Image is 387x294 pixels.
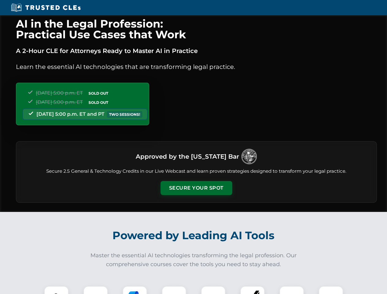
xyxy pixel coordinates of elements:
button: Secure Your Spot [161,181,232,195]
span: [DATE] 5:00 p.m. ET [36,90,83,96]
h2: Powered by Leading AI Tools [24,225,363,246]
h3: Approved by the [US_STATE] Bar [136,151,239,162]
span: SOLD OUT [86,90,110,96]
span: SOLD OUT [86,99,110,106]
p: A 2-Hour CLE for Attorneys Ready to Master AI in Practice [16,46,377,56]
img: Logo [241,149,257,164]
img: Trusted CLEs [9,3,82,12]
p: Learn the essential AI technologies that are transforming legal practice. [16,62,377,72]
p: Master the essential AI technologies transforming the legal profession. Our comprehensive courses... [86,251,301,269]
span: [DATE] 5:00 p.m. ET [36,99,83,105]
h1: AI in the Legal Profession: Practical Use Cases that Work [16,18,377,40]
p: Secure 2.5 General & Technology Credits in our Live Webcast and learn proven strategies designed ... [24,168,369,175]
